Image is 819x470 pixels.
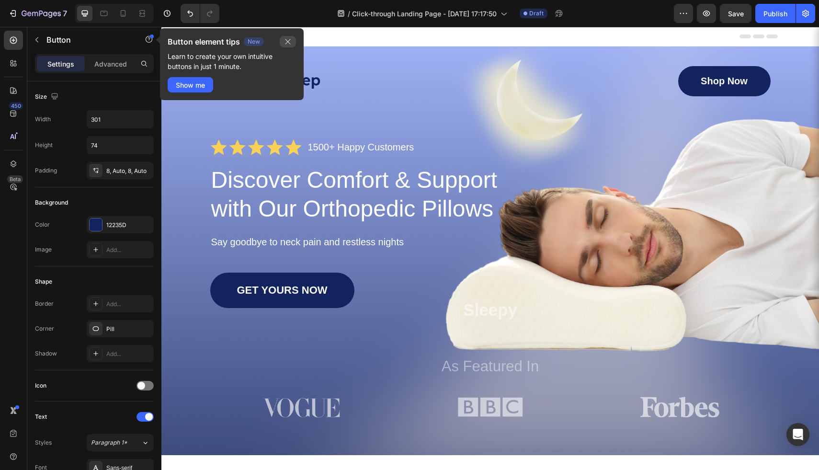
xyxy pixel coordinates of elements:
[75,257,166,270] p: GET YOURS NOW
[63,8,67,19] p: 7
[147,115,253,126] p: 1500+ Happy Customers
[49,138,350,197] h1: Discover Comfort & Support with Our Orthopedic Pillows
[109,56,116,63] img: tab_keywords_by_traffic_grey.svg
[15,15,23,23] img: logo_orange.svg
[35,141,53,149] div: Height
[25,25,108,33] div: Domaine: [DOMAIN_NAME]
[35,91,60,103] div: Size
[106,325,151,333] div: Pill
[517,39,609,69] a: Shop Now
[50,209,608,221] p: Say goodbye to neck pain and restless nights
[35,413,47,421] div: Text
[755,4,796,23] button: Publish
[91,438,127,447] span: Paragraph 1*
[106,167,151,175] div: 8, Auto, 8, Auto
[47,59,74,69] p: Settings
[296,366,362,395] img: gempages_432750572815254551-914f7300-9852-4447-9fc2-3310ceb46f85.png
[50,331,608,349] p: As Featured In
[101,370,179,391] img: gempages_432750572815254551-b7824e63-81fd-4548-b6d5-e9813f09073b.png
[15,25,23,33] img: website_grey.svg
[106,300,151,309] div: Add...
[35,349,57,358] div: Shadow
[106,350,151,358] div: Add...
[46,34,128,46] p: Button
[27,15,47,23] div: v 4.0.25
[720,4,751,23] button: Save
[35,299,54,308] div: Border
[161,27,819,470] iframe: Design area
[475,369,561,391] img: gempages_432750572815254551-d1eb1a07-6278-4e3e-a013-e123f78f1c28.png
[50,273,608,294] p: Sleepy
[35,438,52,447] div: Styles
[35,115,51,124] div: Width
[763,9,787,19] div: Publish
[94,59,127,69] p: Advanced
[786,423,809,446] div: Open Intercom Messenger
[87,434,154,451] button: Paragraph 1*
[35,324,54,333] div: Corner
[119,57,147,63] div: Mots-clés
[39,56,46,63] img: tab_domain_overview_orange.svg
[348,9,350,19] span: /
[4,4,71,23] button: 7
[352,9,497,19] span: Click-through Landing Page - [DATE] 17:17:50
[87,111,153,128] input: Auto
[181,4,219,23] div: Undo/Redo
[529,9,544,18] span: Draft
[49,246,193,281] a: GET YOURS NOW
[35,220,50,229] div: Color
[9,102,23,110] div: 450
[49,57,74,63] div: Domaine
[728,10,744,18] span: Save
[539,48,586,60] p: Shop Now
[35,166,57,175] div: Padding
[35,198,68,207] div: Background
[35,277,52,286] div: Shape
[35,245,52,254] div: Image
[106,246,151,254] div: Add...
[35,381,46,390] div: Icon
[7,175,23,183] div: Beta
[87,137,153,154] input: Auto
[106,221,151,229] div: 12235D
